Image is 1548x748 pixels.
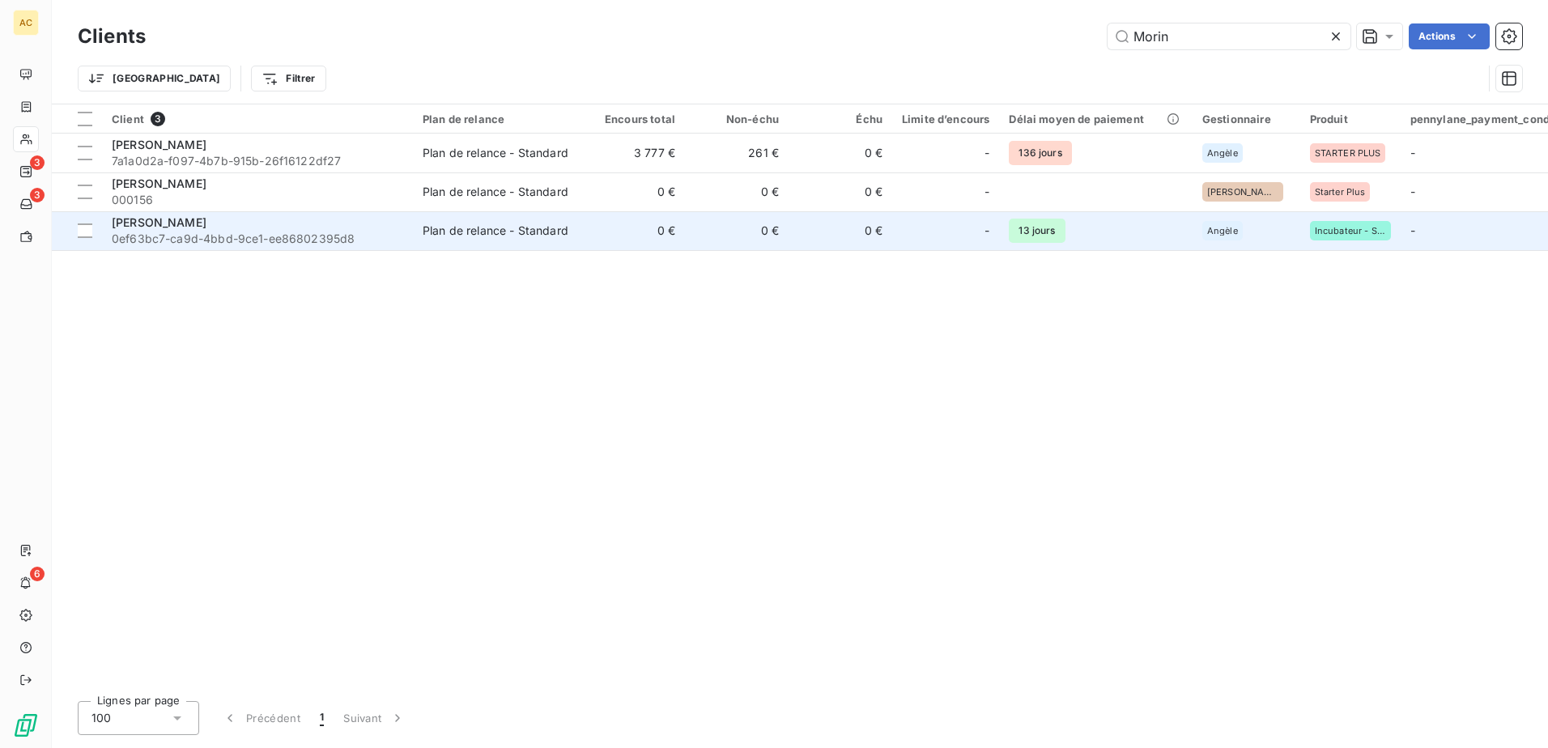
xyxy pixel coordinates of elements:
td: 0 € [789,211,892,250]
h3: Clients [78,22,146,51]
span: 13 jours [1009,219,1065,243]
button: [GEOGRAPHIC_DATA] [78,66,231,91]
span: 000156 [112,192,403,208]
div: Délai moyen de paiement [1009,113,1182,125]
div: Plan de relance - Standard [423,223,568,239]
span: [PERSON_NAME] [112,176,206,190]
span: 100 [91,710,111,726]
div: Produit [1310,113,1391,125]
span: STARTER PLUS [1315,148,1381,158]
span: 7a1a0d2a-f097-4b7b-915b-26f16122df27 [112,153,403,169]
button: Précédent [212,701,310,735]
div: AC [13,10,39,36]
span: 136 jours [1009,141,1071,165]
span: 1 [320,710,324,726]
td: 0 € [685,172,789,211]
div: Encours total [591,113,675,125]
button: Filtrer [251,66,325,91]
div: Échu [798,113,882,125]
span: - [985,223,989,239]
span: Client [112,113,144,125]
input: Rechercher [1108,23,1350,49]
span: - [985,145,989,161]
span: 6 [30,567,45,581]
span: 3 [151,112,165,126]
span: 0ef63bc7-ca9d-4bbd-9ce1-ee86802395d8 [112,231,403,247]
div: Plan de relance - Standard [423,145,568,161]
div: Gestionnaire [1202,113,1291,125]
button: 1 [310,701,334,735]
span: 3 [30,155,45,170]
button: Actions [1409,23,1490,49]
span: [PERSON_NAME] [112,215,206,229]
td: 261 € [685,134,789,172]
span: 3 [30,188,45,202]
td: 0 € [685,211,789,250]
div: Limite d’encours [902,113,989,125]
td: 0 € [581,172,685,211]
td: 3 777 € [581,134,685,172]
button: Suivant [334,701,415,735]
span: Starter Plus [1315,187,1366,197]
div: Plan de relance [423,113,572,125]
span: Angèle [1207,148,1238,158]
span: Angèle [1207,226,1238,236]
span: - [1410,185,1415,198]
div: Non-échu [695,113,779,125]
span: - [985,184,989,200]
span: Incubateur - Solo [1315,226,1386,236]
div: Plan de relance - Standard [423,184,568,200]
td: 0 € [581,211,685,250]
td: 0 € [789,134,892,172]
iframe: Intercom live chat [1493,693,1532,732]
td: 0 € [789,172,892,211]
span: - [1410,146,1415,159]
img: Logo LeanPay [13,712,39,738]
span: [PERSON_NAME] [1207,187,1278,197]
span: [PERSON_NAME] [112,138,206,151]
span: - [1410,223,1415,237]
